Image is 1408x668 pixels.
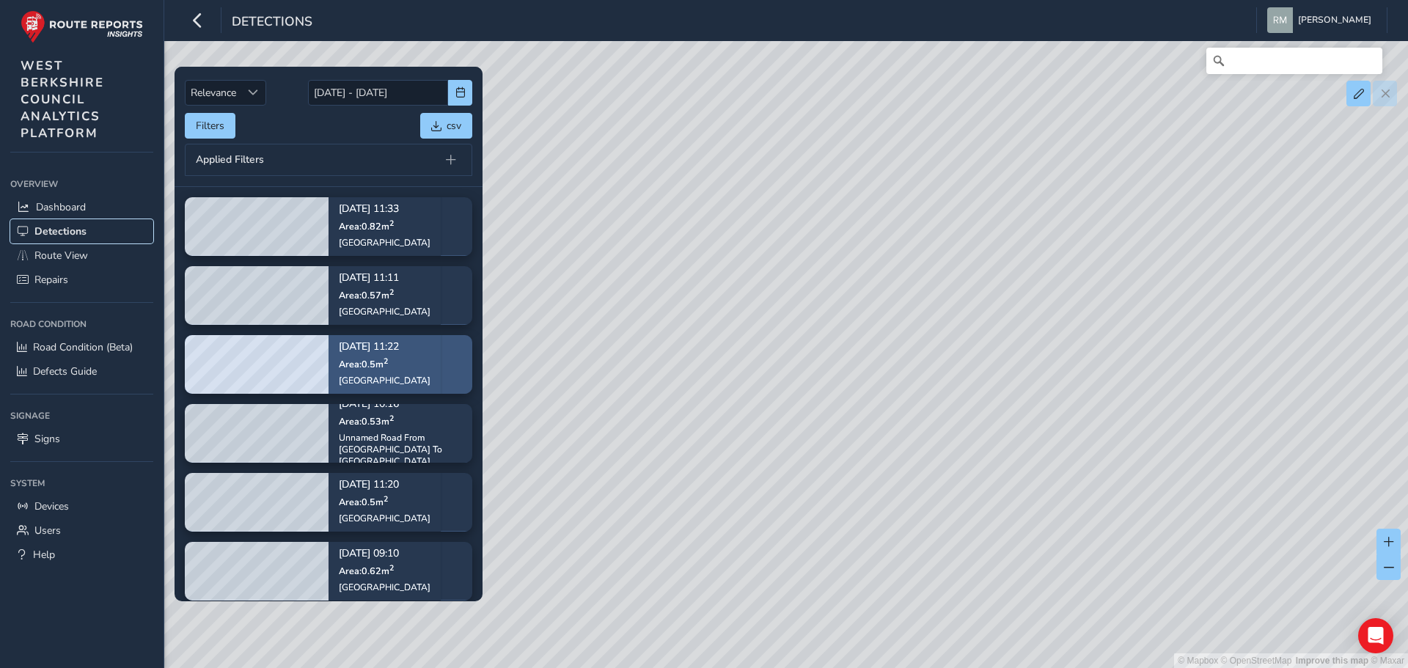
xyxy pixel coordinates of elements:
[33,340,133,354] span: Road Condition (Beta)
[241,81,265,105] div: Sort by Date
[10,243,153,268] a: Route View
[339,480,430,491] p: [DATE] 11:20
[34,249,88,263] span: Route View
[10,405,153,427] div: Signage
[339,581,430,593] div: [GEOGRAPHIC_DATA]
[339,513,430,524] div: [GEOGRAPHIC_DATA]
[196,155,264,165] span: Applied Filters
[339,400,462,410] p: [DATE] 10:16
[10,313,153,335] div: Road Condition
[10,494,153,518] a: Devices
[339,375,430,386] div: [GEOGRAPHIC_DATA]
[339,549,430,559] p: [DATE] 09:10
[21,57,104,142] span: WEST BERKSHIRE COUNCIL ANALYTICS PLATFORM
[389,218,394,229] sup: 2
[339,496,388,508] span: Area: 0.5 m
[185,113,235,139] button: Filters
[10,359,153,383] a: Defects Guide
[33,548,55,562] span: Help
[1267,7,1293,33] img: diamond-layout
[1358,618,1393,653] div: Open Intercom Messenger
[389,562,394,573] sup: 2
[1298,7,1371,33] span: [PERSON_NAME]
[10,472,153,494] div: System
[389,287,394,298] sup: 2
[10,219,153,243] a: Detections
[339,306,430,318] div: [GEOGRAPHIC_DATA]
[339,565,394,577] span: Area: 0.62 m
[389,413,394,424] sup: 2
[10,518,153,543] a: Users
[339,205,430,215] p: [DATE] 11:33
[339,415,394,427] span: Area: 0.53 m
[21,10,143,43] img: rr logo
[34,499,69,513] span: Devices
[447,119,461,133] span: csv
[339,220,394,232] span: Area: 0.82 m
[186,81,241,105] span: Relevance
[34,524,61,537] span: Users
[10,268,153,292] a: Repairs
[10,427,153,451] a: Signs
[339,274,430,284] p: [DATE] 11:11
[339,342,430,353] p: [DATE] 11:22
[10,335,153,359] a: Road Condition (Beta)
[33,364,97,378] span: Defects Guide
[339,289,394,301] span: Area: 0.57 m
[384,356,388,367] sup: 2
[10,543,153,567] a: Help
[10,195,153,219] a: Dashboard
[232,12,312,33] span: Detections
[339,237,430,249] div: [GEOGRAPHIC_DATA]
[34,273,68,287] span: Repairs
[34,224,87,238] span: Detections
[339,432,462,467] div: Unnamed Road From [GEOGRAPHIC_DATA] To [GEOGRAPHIC_DATA]
[1267,7,1376,33] button: [PERSON_NAME]
[10,173,153,195] div: Overview
[34,432,60,446] span: Signs
[384,493,388,504] sup: 2
[339,358,388,370] span: Area: 0.5 m
[420,113,472,139] button: csv
[1206,48,1382,74] input: Search
[36,200,86,214] span: Dashboard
